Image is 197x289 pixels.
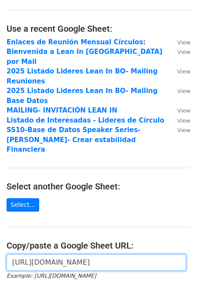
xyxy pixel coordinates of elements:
h4: Use a recent Google Sheet: [7,23,190,34]
a: 2025 Listado Lideres Lean In BO- Mailing Base Datos [7,87,158,105]
iframe: Chat Widget [153,247,197,289]
a: Select... [7,198,39,212]
h4: Copy/paste a Google Sheet URL: [7,240,190,251]
a: 2025 Listado Lideres Lean In BO- Mailing Reuniones [7,67,158,85]
small: View [177,88,190,94]
a: View [169,48,190,56]
a: SS10-Base de Datos Speaker Series- [PERSON_NAME]- Crear estabilidad Financiera [7,126,140,153]
a: View [169,38,190,46]
small: View [177,117,190,124]
small: View [177,68,190,75]
a: Bienvenida a Lean In [GEOGRAPHIC_DATA] por Mail [7,48,163,66]
a: Enlaces de Reunión Mensual Círculos: [7,38,146,46]
a: View [169,106,190,114]
input: Paste your Google Sheet URL here [7,254,186,271]
div: Widget de chat [153,247,197,289]
a: Listado de Interesadas - Lideres de Círculo [7,116,164,124]
small: View [177,39,190,46]
a: View [169,116,190,124]
small: View [177,49,190,55]
h4: Select another Google Sheet: [7,181,190,192]
small: View [177,107,190,114]
small: View [177,127,190,133]
small: Example: [URL][DOMAIN_NAME] [7,272,96,279]
a: MAILING- INVITACIÓN LEAN IN [7,106,117,114]
a: View [169,87,190,95]
a: View [169,126,190,134]
a: View [169,67,190,75]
